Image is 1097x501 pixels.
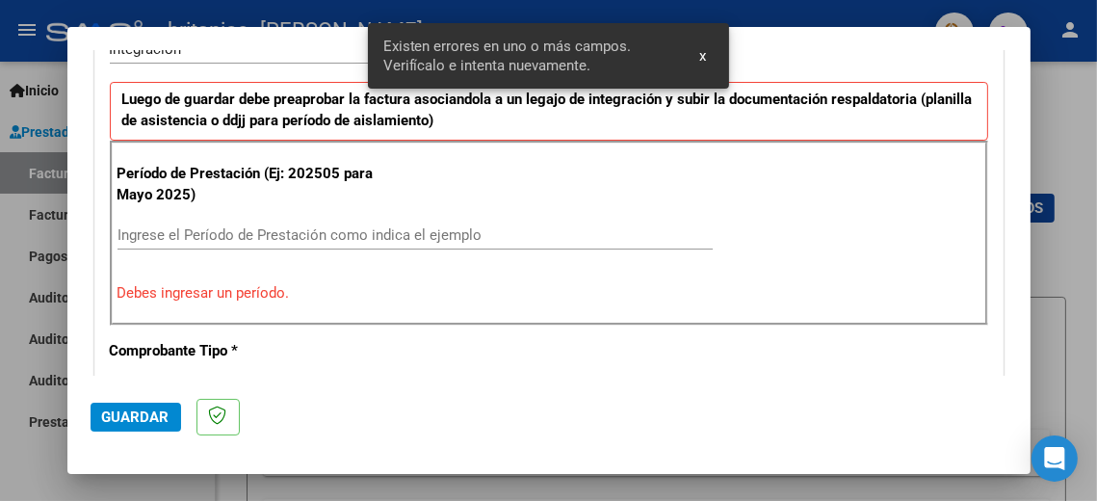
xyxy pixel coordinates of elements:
[1032,435,1078,482] div: Open Intercom Messenger
[122,91,973,130] strong: Luego de guardar debe preaprobar la factura asociandola a un legajo de integración y subir la doc...
[91,403,181,432] button: Guardar
[110,340,374,362] p: Comprobante Tipo *
[383,37,677,75] span: Existen errores en uno o más campos. Verifícalo e intenta nuevamente.
[118,282,980,304] p: Debes ingresar un período.
[102,409,170,426] span: Guardar
[110,40,182,58] span: Integración
[699,47,706,65] span: x
[118,163,377,206] p: Período de Prestación (Ej: 202505 para Mayo 2025)
[684,39,721,73] button: x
